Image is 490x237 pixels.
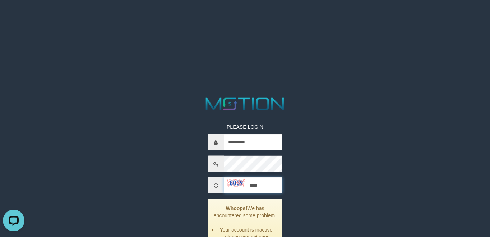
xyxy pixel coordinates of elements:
strong: Whoops! [226,205,247,211]
img: MOTION_logo.png [202,96,288,113]
img: captcha [227,179,245,187]
p: PLEASE LOGIN [208,123,282,131]
button: Open LiveChat chat widget [3,3,24,24]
